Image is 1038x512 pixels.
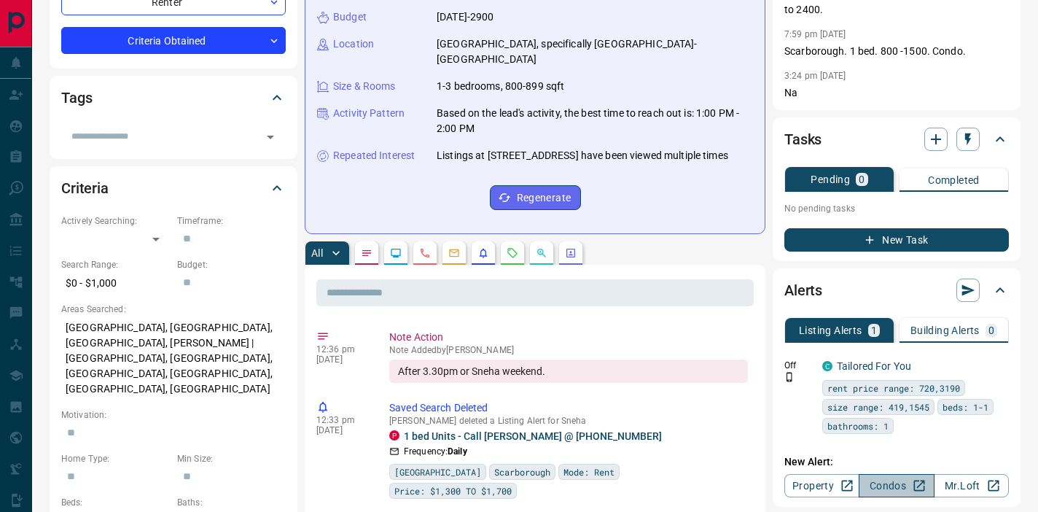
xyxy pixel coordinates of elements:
[419,247,431,259] svg: Calls
[316,344,367,354] p: 12:36 pm
[389,400,748,416] p: Saved Search Deleted
[437,148,728,163] p: Listings at [STREET_ADDRESS] have been viewed multiple times
[333,9,367,25] p: Budget
[536,247,547,259] svg: Opportunities
[494,465,550,479] span: Scarborough
[316,354,367,365] p: [DATE]
[477,247,489,259] svg: Listing Alerts
[61,171,286,206] div: Criteria
[404,430,662,442] a: 1 bed Units - Call [PERSON_NAME] @ [PHONE_NUMBER]
[437,106,753,136] p: Based on the lead's activity, the best time to reach out is: 1:00 PM - 2:00 PM
[61,496,170,509] p: Beds:
[61,408,286,422] p: Motivation:
[784,122,1009,157] div: Tasks
[784,71,846,81] p: 3:24 pm [DATE]
[784,474,859,497] a: Property
[784,273,1009,308] div: Alerts
[61,27,286,54] div: Criteria Obtained
[333,106,405,121] p: Activity Pattern
[910,325,980,335] p: Building Alerts
[361,247,372,259] svg: Notes
[563,465,614,479] span: Mode: Rent
[822,361,832,371] div: condos.ca
[827,419,889,433] span: bathrooms: 1
[61,80,286,115] div: Tags
[311,248,323,258] p: All
[389,345,748,355] p: Note Added by [PERSON_NAME]
[61,303,286,316] p: Areas Searched:
[871,325,877,335] p: 1
[316,425,367,435] p: [DATE]
[565,247,577,259] svg: Agent Actions
[784,198,1009,220] p: No pending tasks
[316,415,367,425] p: 12:33 pm
[943,400,988,414] span: beds: 1-1
[507,247,518,259] svg: Requests
[784,228,1009,252] button: New Task
[437,79,564,94] p: 1-3 bedrooms, 800-899 sqft
[784,29,846,39] p: 7:59 pm [DATE]
[177,452,286,465] p: Min Size:
[784,454,1009,470] p: New Alert:
[61,258,170,271] p: Search Range:
[827,400,929,414] span: size range: 419,1545
[437,36,753,67] p: [GEOGRAPHIC_DATA], specifically [GEOGRAPHIC_DATA]-[GEOGRAPHIC_DATA]
[784,359,813,372] p: Off
[333,148,415,163] p: Repeated Interest
[61,316,286,401] p: [GEOGRAPHIC_DATA], [GEOGRAPHIC_DATA], [GEOGRAPHIC_DATA], [PERSON_NAME] | [GEOGRAPHIC_DATA], [GEOG...
[394,484,512,498] span: Price: $1,300 TO $1,700
[389,430,399,441] div: property.ca
[859,174,865,185] p: 0
[333,79,396,94] p: Size & Rooms
[934,474,1009,497] a: Mr.Loft
[389,330,748,345] p: Note Action
[448,446,467,457] strong: Daily
[784,128,822,151] h2: Tasks
[784,372,795,382] svg: Push Notification Only
[437,9,493,25] p: [DATE]-2900
[390,247,402,259] svg: Lead Browsing Activity
[837,360,911,372] a: Tailored For You
[177,214,286,228] p: Timeframe:
[333,36,374,52] p: Location
[177,496,286,509] p: Baths:
[784,44,1009,59] p: Scarborough. 1 bed. 800 -1500. Condo.
[177,258,286,271] p: Budget:
[389,360,748,383] div: After 3.30pm or Sneha weekend.
[928,175,980,185] p: Completed
[784,279,822,302] h2: Alerts
[61,452,170,465] p: Home Type:
[61,271,170,295] p: $0 - $1,000
[490,185,581,210] button: Regenerate
[811,174,850,185] p: Pending
[827,381,960,395] span: rent price range: 720,3190
[260,127,281,147] button: Open
[784,85,1009,101] p: Na
[859,474,934,497] a: Condos
[404,445,467,458] p: Frequency:
[799,325,862,335] p: Listing Alerts
[394,465,481,479] span: [GEOGRAPHIC_DATA]
[61,214,170,228] p: Actively Searching:
[988,325,994,335] p: 0
[61,86,92,109] h2: Tags
[61,177,109,200] h2: Criteria
[448,247,460,259] svg: Emails
[389,416,748,426] p: [PERSON_NAME] deleted a Listing Alert for Sneha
